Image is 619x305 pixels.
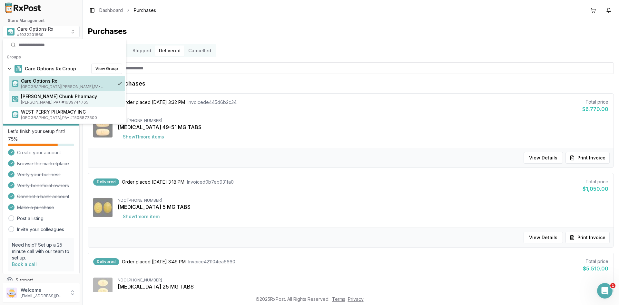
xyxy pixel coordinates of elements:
div: NDC: [PHONE_NUMBER] [118,118,608,123]
img: Farxiga 5 MG TABS [93,198,113,217]
img: User avatar [6,288,17,298]
div: [MEDICAL_DATA] 49-51 MG TABS [118,123,608,131]
h2: Store Management [3,18,80,23]
span: Order placed [DATE] 3:32 PM [122,99,185,106]
a: Book a call [12,261,37,267]
img: Entresto 49-51 MG TABS [93,118,113,137]
span: Order placed [DATE] 3:49 PM [122,259,186,265]
span: Invoice de445d6b2c34 [188,99,237,106]
button: Print Invoice [565,152,610,164]
span: [PERSON_NAME] , PA • # 1689744765 [21,100,122,105]
span: 75 % [8,136,18,142]
a: Terms [332,296,345,302]
button: View Group [91,64,122,74]
div: NDC: [PHONE_NUMBER] [118,278,608,283]
button: Show9more items [118,290,168,302]
a: Post a listing [17,215,44,222]
button: Support [3,274,80,286]
span: [GEOGRAPHIC_DATA][PERSON_NAME] , PA • # 1932201860 [21,84,112,89]
span: Care Options Rx Group [25,66,76,72]
p: Let's finish your setup first! [8,128,74,135]
span: Purchases [134,7,156,14]
button: Shipped [129,46,155,56]
button: Show11more items [118,131,169,143]
span: Connect a bank account [17,193,69,200]
p: Welcome [21,287,65,293]
span: [PERSON_NAME] Chunk Pharmacy [21,93,122,100]
div: NDC: [PHONE_NUMBER] [118,198,608,203]
iframe: Intercom live chat [597,283,613,299]
span: [GEOGRAPHIC_DATA] , PA • # 1508872300 [21,115,122,120]
img: RxPost Logo [3,3,44,13]
span: Care Options Rx [17,26,53,32]
div: [MEDICAL_DATA] 5 MG TABS [118,203,608,211]
a: Dashboard [99,7,123,14]
div: $5,510.00 [583,265,608,272]
button: Delivered [155,46,184,56]
button: View Details [524,152,563,164]
div: Delivered [93,178,119,186]
span: Create your account [17,149,61,156]
div: Delivered [93,258,119,265]
span: Verify beneficial owners [17,182,69,189]
span: Care Options Rx [21,78,112,84]
span: Order placed [DATE] 3:18 PM [122,179,184,185]
span: # 1932201860 [17,32,44,37]
div: $6,770.00 [582,105,608,113]
button: Show1more item [118,211,165,222]
img: Jardiance 25 MG TABS [93,278,113,297]
button: Print Invoice [565,232,610,243]
span: Verify your business [17,171,61,178]
button: Select a view [3,26,80,37]
a: Invite your colleagues [17,226,64,233]
div: $1,050.00 [583,185,608,193]
p: Need help? Set up a 25 minute call with our team to set up. [12,242,70,261]
div: [MEDICAL_DATA] 25 MG TABS [118,283,608,290]
div: Total price [583,178,608,185]
div: Total price [582,99,608,105]
span: Make a purchase [17,204,54,211]
div: Groups [4,53,125,62]
span: WEST PERRY PHARMACY INC [21,109,122,115]
a: Privacy [348,296,364,302]
h1: Purchases [88,26,614,36]
span: Invoice 421104ea6660 [188,259,235,265]
nav: breadcrumb [99,7,156,14]
div: Total price [583,258,608,265]
button: Cancelled [184,46,215,56]
span: 1 [610,283,615,288]
span: Browse the marketplace [17,160,69,167]
p: [EMAIL_ADDRESS][DOMAIN_NAME] [21,293,65,299]
span: Invoice d0b7eb931fa0 [187,179,234,185]
button: View Details [524,232,563,243]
